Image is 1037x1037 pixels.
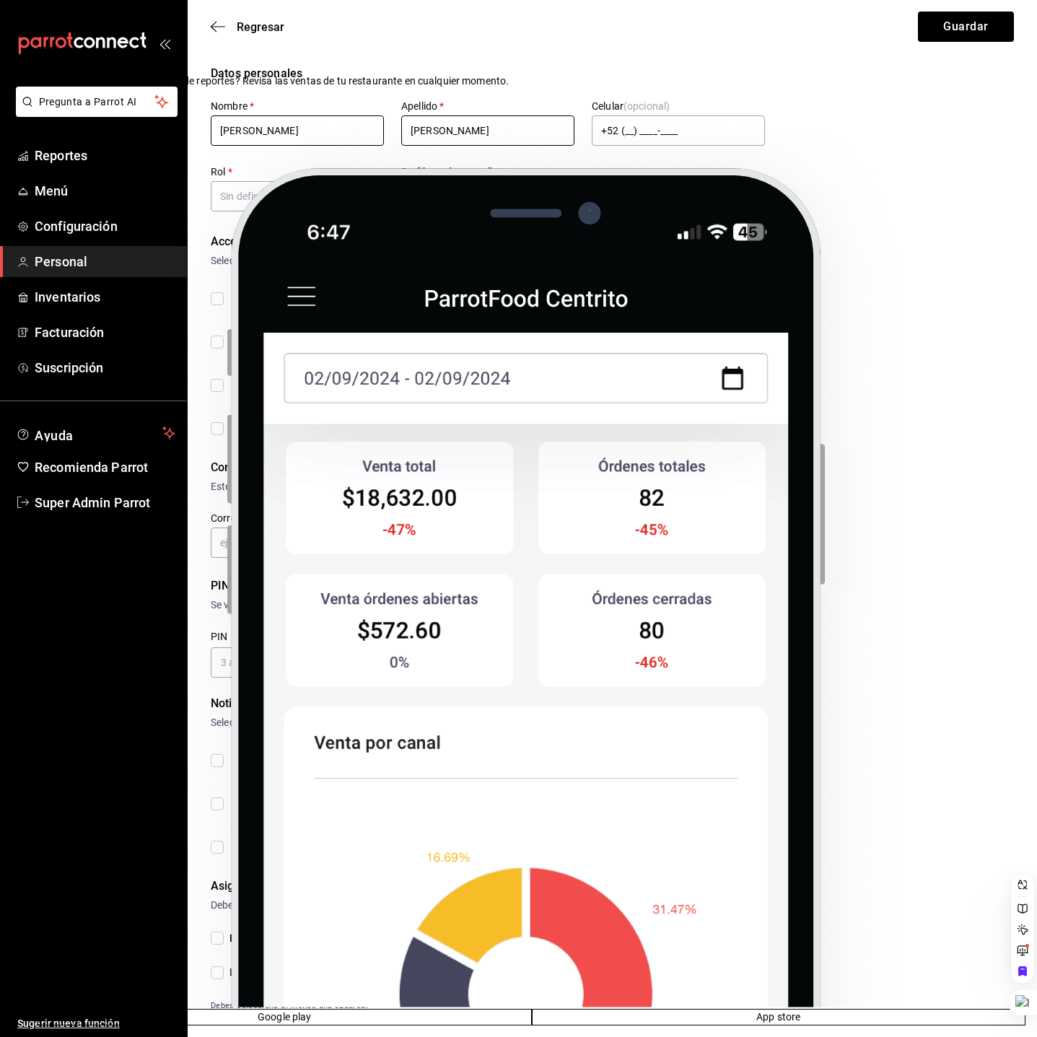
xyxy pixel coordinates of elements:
span: Reportes [35,146,175,165]
span: Ayuda [35,424,157,442]
span: Google play [258,1010,311,1025]
span: Facturación [35,323,175,342]
button: Google play [38,1009,532,1025]
a: Pregunta a Parrot AI [10,105,178,120]
span: Suscripción [35,358,175,377]
button: Regresar [211,20,284,34]
span: Recomienda Parrot [35,458,175,477]
button: open_drawer_menu [159,38,170,49]
button: Guardar [918,12,1014,42]
span: Menú [35,181,175,201]
button: Pregunta a Parrot AI [16,87,178,117]
span: Configuración [35,216,175,236]
span: App store [756,1010,800,1025]
span: Regresar [237,20,284,34]
span: Sugerir nueva función [17,1016,175,1031]
p: ¿Ya conoces nuestra aplicación de reportes? Revisa las ventas de tu restaurante en cualquier mome... [38,74,509,89]
span: Personal [35,252,175,271]
span: Super Admin Parrot [35,493,175,512]
span: Inventarios [35,287,175,307]
div: Descarga la App de Reportes [38,47,509,62]
button: App store [532,1009,1026,1025]
img: parrot app_2.png [38,89,1025,1009]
